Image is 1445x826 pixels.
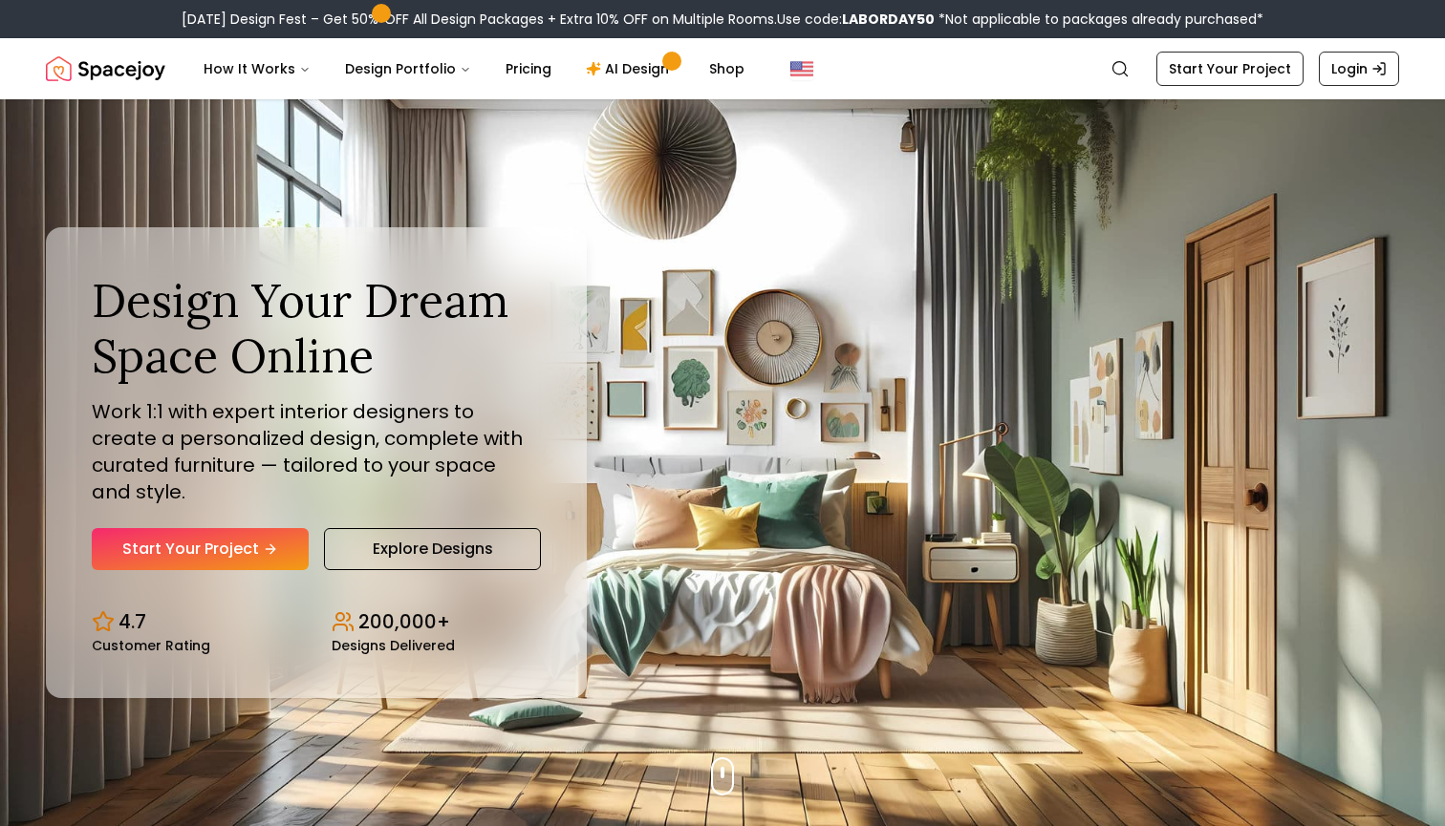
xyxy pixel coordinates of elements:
[92,273,541,383] h1: Design Your Dream Space Online
[777,10,935,29] span: Use code:
[842,10,935,29] b: LABORDAY50
[92,639,210,652] small: Customer Rating
[935,10,1263,29] span: *Not applicable to packages already purchased*
[571,50,690,88] a: AI Design
[490,50,567,88] a: Pricing
[119,608,146,635] p: 4.7
[182,10,1263,29] div: [DATE] Design Fest – Get 50% OFF All Design Packages + Extra 10% OFF on Multiple Rooms.
[324,528,541,570] a: Explore Designs
[358,608,450,635] p: 200,000+
[332,639,455,652] small: Designs Delivered
[92,528,309,570] a: Start Your Project
[1319,52,1399,86] a: Login
[46,50,165,88] img: Spacejoy Logo
[1156,52,1304,86] a: Start Your Project
[46,38,1399,99] nav: Global
[790,57,813,80] img: United States
[188,50,760,88] nav: Main
[92,593,541,652] div: Design stats
[92,398,541,505] p: Work 1:1 with expert interior designers to create a personalized design, complete with curated fu...
[694,50,760,88] a: Shop
[330,50,486,88] button: Design Portfolio
[46,50,165,88] a: Spacejoy
[188,50,326,88] button: How It Works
